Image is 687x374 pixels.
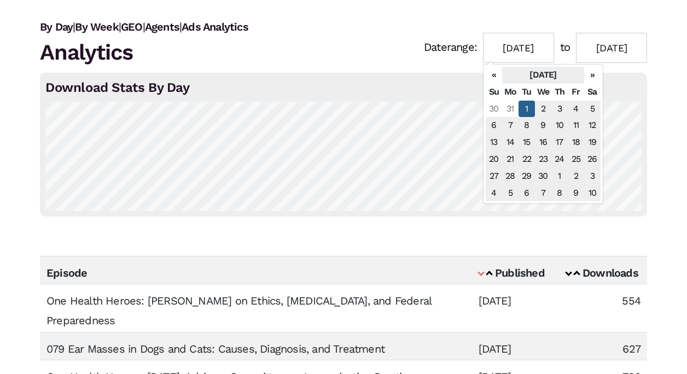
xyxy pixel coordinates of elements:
th: « [486,67,502,84]
td: 3 [551,101,568,118]
td: 2 [535,101,551,118]
th: Published [472,256,560,284]
td: 29 [519,168,535,185]
td: 6 [519,185,535,202]
a: By Week [75,20,118,33]
div: | | | | [40,17,647,37]
th: » [584,67,601,84]
td: 554 [560,284,647,332]
td: 23 [535,151,551,168]
h1: Analytics [40,37,647,68]
td: 10 [584,185,601,202]
a: Agents [145,20,179,33]
td: 27 [486,168,502,185]
td: 5 [584,101,601,118]
td: 7 [535,185,551,202]
td: 15 [519,134,535,151]
td: 24 [551,151,568,168]
td: 30 [486,101,502,118]
a: Ads Analytics [182,20,248,33]
th: Mo [502,84,519,101]
span: to [551,33,579,63]
td: 079 Ear Masses in Dogs and Cats: Causes, Diagnosis, and Treatment [40,332,472,360]
td: 10 [551,117,568,134]
a: GEO [121,20,143,33]
td: 2 [568,168,584,185]
td: 12 [584,117,601,134]
th: Episode [40,256,472,284]
td: 18 [568,134,584,151]
td: 26 [584,151,601,168]
td: 20 [486,151,502,168]
iframe: Drift Widget Chat Controller [632,319,674,361]
th: Su [486,84,502,101]
td: 11 [568,117,584,134]
th: Fr [568,84,584,101]
td: 16 [535,134,551,151]
td: 6 [486,117,502,134]
th: [DATE] [502,67,584,84]
td: 7 [502,117,519,134]
td: 4 [486,185,502,202]
td: 22 [519,151,535,168]
td: One Health Heroes: [PERSON_NAME] on Ethics, [MEDICAL_DATA], and Federal Preparedness [40,284,472,332]
td: 9 [568,185,584,202]
td: 19 [584,134,601,151]
td: 5 [502,185,519,202]
h4: Download Stats By Day [45,78,642,97]
td: 1 [519,101,535,118]
td: 17 [551,134,568,151]
th: Th [551,84,568,101]
td: 30 [535,168,551,185]
td: [DATE] [472,284,560,332]
td: 13 [486,134,502,151]
span: Daterange: [415,33,486,63]
th: We [535,84,551,101]
td: 28 [502,168,519,185]
th: Sa [584,84,601,101]
td: 627 [560,332,647,360]
td: 4 [568,101,584,118]
td: 25 [568,151,584,168]
td: 8 [519,117,535,134]
td: 3 [584,168,601,185]
td: 31 [502,101,519,118]
td: 1 [551,168,568,185]
td: 8 [551,185,568,202]
td: 9 [535,117,551,134]
td: [DATE] [472,332,560,360]
td: 21 [502,151,519,168]
th: Downloads [560,256,647,284]
th: Tu [519,84,535,101]
td: 14 [502,134,519,151]
a: By Day [40,20,73,33]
